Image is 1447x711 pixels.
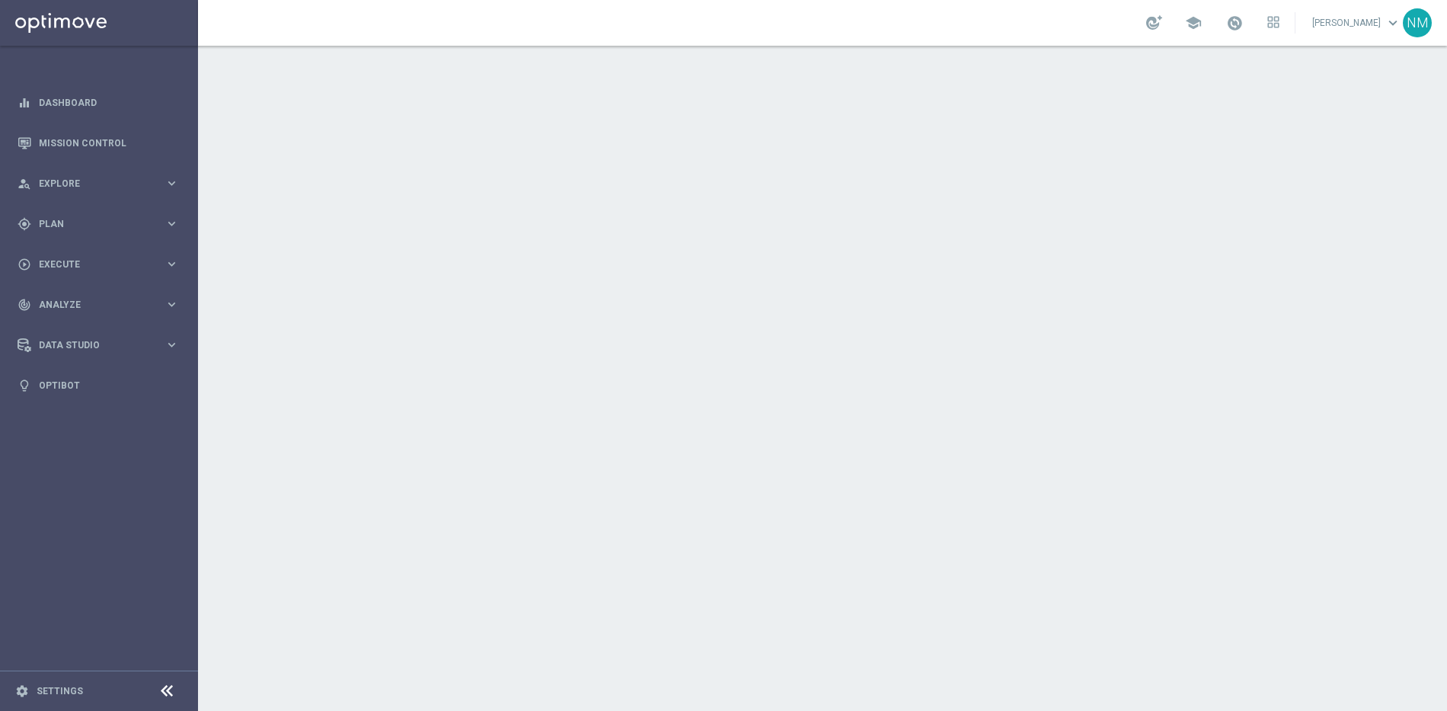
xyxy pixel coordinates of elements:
[1385,14,1401,31] span: keyboard_arrow_down
[17,258,180,271] button: play_circle_outline Execute keyboard_arrow_right
[18,258,165,271] div: Execute
[18,217,165,231] div: Plan
[1403,8,1432,37] div: NM
[17,178,180,190] button: person_search Explore keyboard_arrow_right
[17,299,180,311] button: track_changes Analyze keyboard_arrow_right
[18,177,31,191] i: person_search
[39,123,179,163] a: Mission Control
[18,96,31,110] i: equalizer
[17,218,180,230] button: gps_fixed Plan keyboard_arrow_right
[165,176,179,191] i: keyboard_arrow_right
[18,338,165,352] div: Data Studio
[165,338,179,352] i: keyboard_arrow_right
[18,177,165,191] div: Explore
[18,298,31,312] i: track_changes
[1311,11,1403,34] a: [PERSON_NAME]keyboard_arrow_down
[165,257,179,271] i: keyboard_arrow_right
[39,179,165,188] span: Explore
[39,365,179,405] a: Optibot
[39,219,165,229] span: Plan
[165,216,179,231] i: keyboard_arrow_right
[39,260,165,269] span: Execute
[18,379,31,392] i: lightbulb
[18,217,31,231] i: gps_fixed
[39,82,179,123] a: Dashboard
[39,341,165,350] span: Data Studio
[39,300,165,309] span: Analyze
[18,258,31,271] i: play_circle_outline
[17,339,180,351] button: Data Studio keyboard_arrow_right
[165,297,179,312] i: keyboard_arrow_right
[17,97,180,109] button: equalizer Dashboard
[1185,14,1202,31] span: school
[18,123,179,163] div: Mission Control
[18,298,165,312] div: Analyze
[18,82,179,123] div: Dashboard
[37,687,83,696] a: Settings
[18,365,179,405] div: Optibot
[17,380,180,392] button: lightbulb Optibot
[17,137,180,149] button: Mission Control
[15,684,29,698] i: settings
